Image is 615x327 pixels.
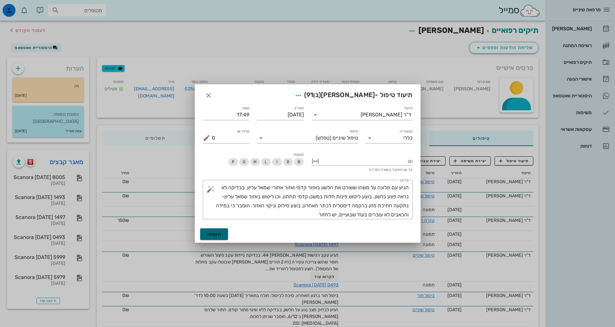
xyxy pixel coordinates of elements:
[237,129,250,134] label: מחיר ₪
[306,91,313,99] span: 91
[200,228,228,240] button: הוספה
[361,112,411,118] div: ד"ר [PERSON_NAME]
[276,158,277,166] span: I
[293,152,303,157] span: משטח
[292,90,413,101] span: תיעוד טיפול -
[312,168,413,172] div: כל שן תתועד בשורה נפרדת
[207,232,222,237] span: הוספה
[297,158,300,166] span: B
[400,178,409,183] label: פירוט
[304,91,321,99] span: (בן )
[404,106,413,111] label: תיעוד
[242,158,245,166] span: O
[242,106,250,111] label: שעה
[293,106,304,111] label: תאריך
[316,135,331,141] span: (טפלש)
[312,110,413,120] div: תיעודד"ר [PERSON_NAME]
[350,129,358,134] label: טיפול
[231,158,234,166] span: P
[321,91,375,99] span: [PERSON_NAME]
[286,158,289,166] span: D
[203,134,210,142] button: מחיר ₪ appended action
[253,158,256,166] span: M
[265,158,267,166] span: L
[333,135,358,141] span: טיפול שיניים
[399,129,413,134] label: קטגוריה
